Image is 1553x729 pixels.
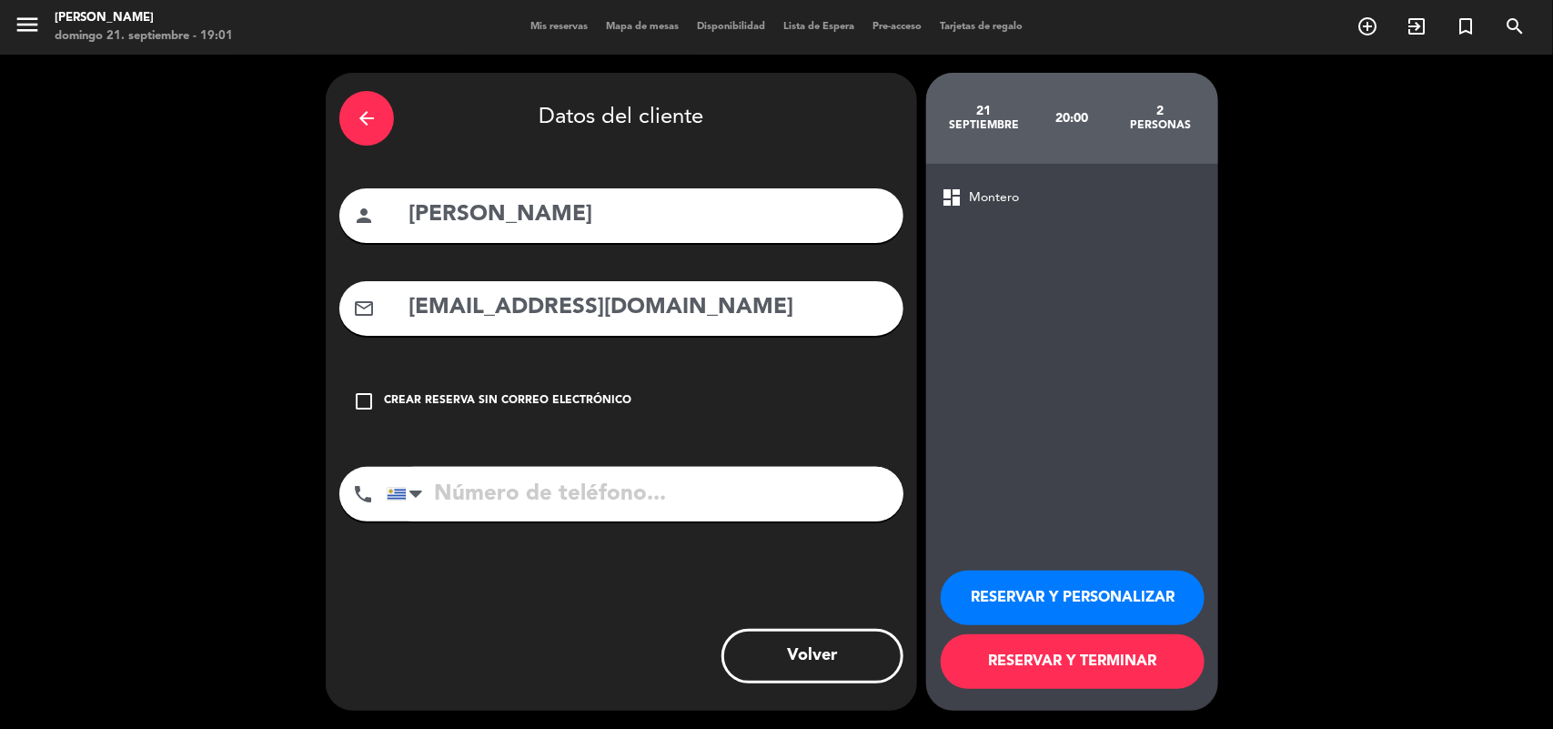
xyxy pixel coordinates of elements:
span: Mis reservas [521,22,597,32]
input: Número de teléfono... [387,467,903,521]
i: phone [352,483,374,505]
span: dashboard [941,187,963,208]
button: menu [14,11,41,45]
i: exit_to_app [1406,15,1427,37]
span: Mapa de mesas [597,22,688,32]
input: Email del cliente [407,289,890,327]
i: menu [14,11,41,38]
i: turned_in_not [1455,15,1477,37]
span: Tarjetas de regalo [931,22,1032,32]
i: check_box_outline_blank [353,390,375,412]
i: person [353,205,375,227]
i: mail_outline [353,298,375,319]
span: Disponibilidad [688,22,774,32]
div: septiembre [940,118,1028,133]
i: arrow_back [356,107,378,129]
div: domingo 21. septiembre - 19:01 [55,27,233,46]
span: Lista de Espera [774,22,863,32]
div: Datos del cliente [339,86,903,150]
div: Crear reserva sin correo electrónico [384,392,631,410]
input: Nombre del cliente [407,197,890,234]
div: [PERSON_NAME] [55,9,233,27]
div: 20:00 [1028,86,1116,150]
div: personas [1116,118,1205,133]
button: RESERVAR Y TERMINAR [941,634,1205,689]
span: Pre-acceso [863,22,931,32]
i: search [1504,15,1526,37]
button: RESERVAR Y PERSONALIZAR [941,571,1205,625]
span: Montero [969,187,1019,208]
div: Uruguay: +598 [388,468,429,521]
i: add_circle_outline [1356,15,1378,37]
div: 21 [940,104,1028,118]
div: 2 [1116,104,1205,118]
button: Volver [721,629,903,683]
